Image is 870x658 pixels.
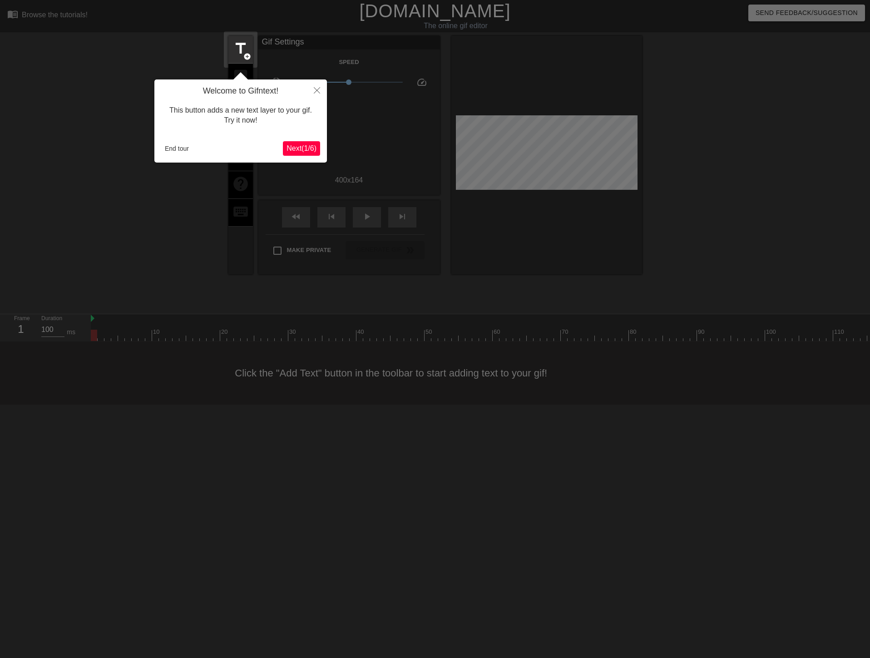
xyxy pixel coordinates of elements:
[287,144,316,152] span: Next ( 1 / 6 )
[161,96,320,135] div: This button adds a new text layer to your gif. Try it now!
[283,141,320,156] button: Next
[161,142,193,155] button: End tour
[307,79,327,100] button: Close
[161,86,320,96] h4: Welcome to Gifntext!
